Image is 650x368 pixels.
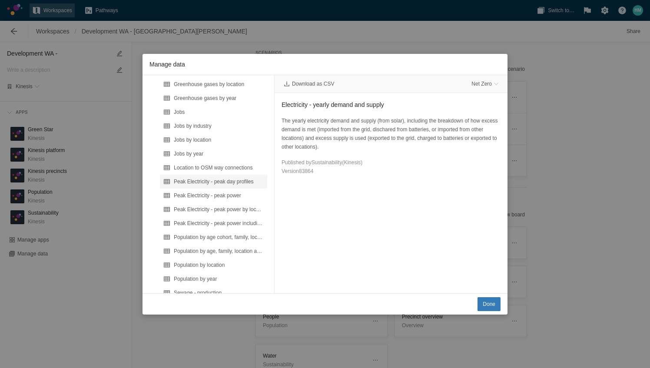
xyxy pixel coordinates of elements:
div: Peak Electricity - peak power by location [160,202,267,216]
div: Population by location [174,261,264,269]
div: Sewage - production [160,286,267,300]
div: Jobs by location [174,136,264,144]
div: Greenhouse gases by location [174,80,264,89]
div: Population by year [160,272,267,286]
div: Version 83864 [282,167,501,176]
div: Peak Electricity - peak power [174,191,264,200]
div: Greenhouse gases by year [160,91,267,105]
button: Net Zero [470,79,501,89]
p: The yearly electricity demand and supply (from solar), including the breakdown of how excess dema... [282,116,501,151]
div: Jobs [174,108,264,116]
div: Location to OSM way connections [174,163,264,172]
div: Jobs by year [160,147,267,161]
span: Done [483,300,495,308]
div: Jobs by location [160,133,267,147]
div: Jobs [160,105,267,119]
div: Population by age cohort, family, location and usage type [174,233,264,242]
div: Peak Electricity - peak day profiles [174,177,264,186]
div: Population by age, family, location and usage type [174,247,264,255]
button: Download as CSV [282,79,336,89]
div: Population by year [174,275,264,283]
div: Greenhouse gases by year [174,94,264,103]
div: Jobs by industry [160,119,267,133]
div: Population by age, family, location and usage type [160,244,267,258]
div: Peak Electricity - peak power including reduction from on-site generation [174,219,264,228]
div: Peak Electricity - peak day profiles [160,175,267,189]
div: Location to OSM way connections [160,161,267,175]
div: Peak Electricity - peak power by location [174,205,264,214]
span: Download as CSV [292,80,334,87]
div: Manage data [143,54,507,315]
div: Population by age cohort, family, location and usage type [160,230,267,244]
div: Sewage - production [174,288,264,297]
div: Population by location [160,258,267,272]
div: Greenhouse gases by location [160,77,267,91]
button: Done [478,297,501,311]
span: Net Zero [471,80,492,87]
h2: Electricity - yearly demand and supply [282,100,501,109]
div: Published by Sustainability ( Kinesis ) [282,158,501,167]
div: Jobs by year [174,149,264,158]
div: Jobs by industry [174,122,264,130]
div: Peak Electricity - peak power including reduction from on-site generation [160,216,267,230]
span: Manage data [143,60,507,69]
div: Peak Electricity - peak power [160,189,267,202]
